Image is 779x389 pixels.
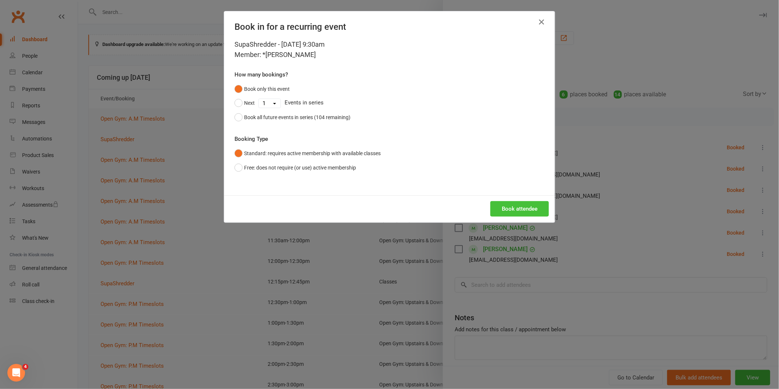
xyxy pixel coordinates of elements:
button: Book only this event [235,82,290,96]
button: Book all future events in series (104 remaining) [235,110,350,124]
div: Events in series [235,96,544,110]
button: Book attendee [490,201,549,217]
button: Free: does not require (or use) active membership [235,161,356,175]
h4: Book in for a recurring event [235,22,544,32]
div: Book all future events in series (104 remaining) [244,113,350,121]
button: Standard: requires active membership with available classes [235,146,381,160]
span: 4 [22,364,28,370]
button: Next [235,96,255,110]
label: Booking Type [235,135,268,143]
div: SupaShredder - [DATE] 9:30am Member: *[PERSON_NAME] [235,39,544,60]
button: Close [536,16,547,28]
label: How many bookings? [235,70,288,79]
iframe: Intercom live chat [7,364,25,382]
